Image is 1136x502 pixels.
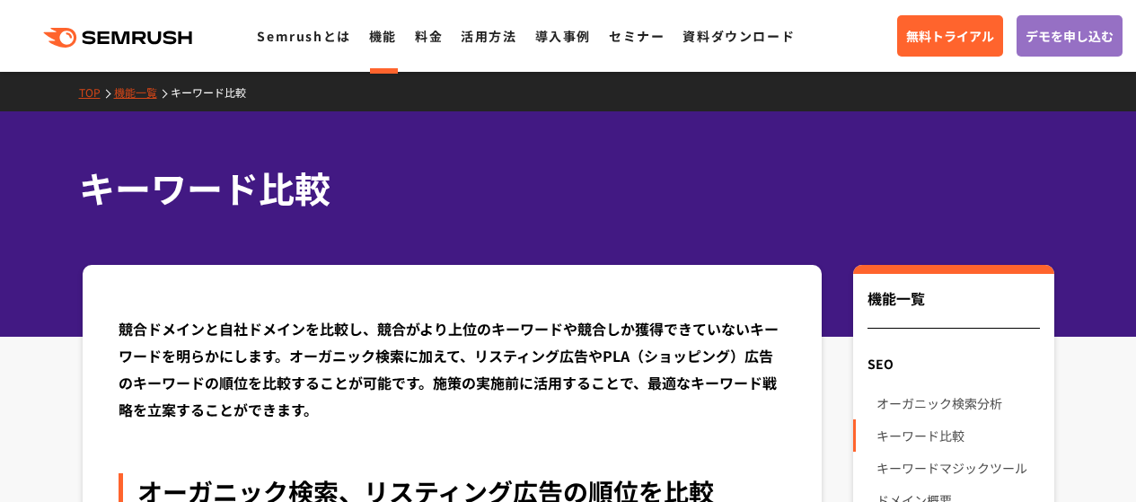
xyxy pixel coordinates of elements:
a: 機能一覧 [114,84,171,100]
a: セミナー [609,27,665,45]
span: 無料トライアル [906,26,994,46]
div: 機能一覧 [867,287,1039,329]
div: 競合ドメインと自社ドメインを比較し、競合がより上位のキーワードや競合しか獲得できていないキーワードを明らかにします。オーガニック検索に加えて、リスティング広告やPLA（ショッピング）広告のキーワ... [119,315,787,423]
a: デモを申し込む [1017,15,1123,57]
a: 料金 [415,27,443,45]
div: SEO [853,348,1053,380]
a: 活用方法 [461,27,516,45]
a: TOP [79,84,114,100]
a: Semrushとは [257,27,350,45]
h1: キーワード比較 [79,162,1040,215]
a: キーワード比較 [171,84,260,100]
a: 導入事例 [535,27,591,45]
a: 資料ダウンロード [682,27,795,45]
a: キーワード比較 [876,419,1039,452]
a: 機能 [369,27,397,45]
a: 無料トライアル [897,15,1003,57]
span: デモを申し込む [1026,26,1114,46]
a: オーガニック検索分析 [876,387,1039,419]
a: キーワードマジックツール [876,452,1039,484]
